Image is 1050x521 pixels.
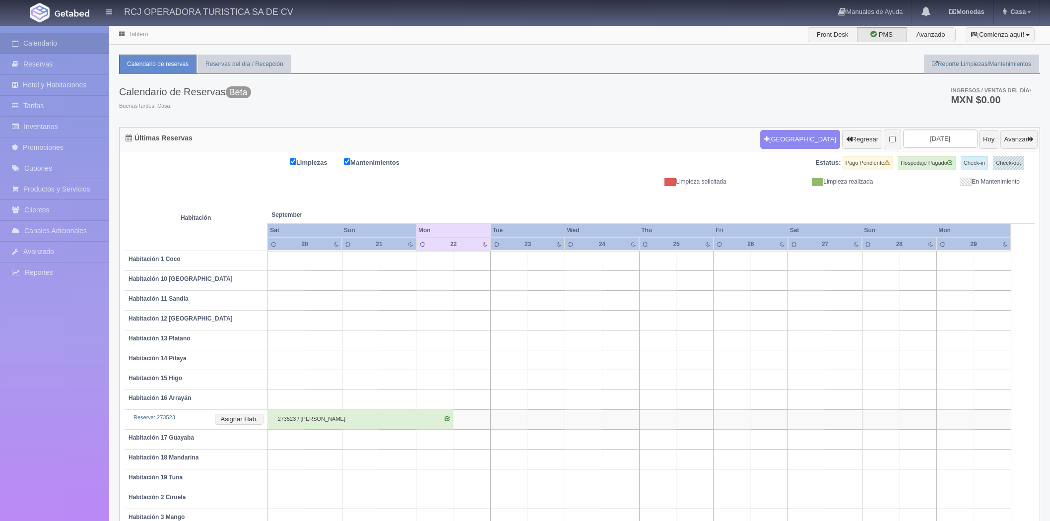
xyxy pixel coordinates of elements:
b: Habitación 15 Higo [129,375,182,382]
button: [GEOGRAPHIC_DATA] [760,130,840,149]
div: 28 [888,240,911,249]
label: Check-out [993,156,1024,170]
b: Habitación 3 Mango [129,514,185,521]
th: Tue [491,224,565,237]
b: Habitación 13 Platano [129,335,191,342]
div: 23 [516,240,539,249]
h3: Calendario de Reservas [119,86,251,97]
div: 26 [739,240,763,249]
img: Getabed [55,9,89,17]
div: 20 [293,240,317,249]
label: Avanzado [906,27,956,42]
div: 24 [591,240,614,249]
a: Calendario de reservas [119,55,197,74]
div: 25 [665,240,688,249]
span: September [271,211,412,219]
button: ¡Comienza aquí! [966,27,1035,42]
label: Pago Pendiente [843,156,893,170]
div: Limpieza solicitada [587,178,734,186]
b: Habitación 11 Sandia [129,295,189,302]
div: 27 [813,240,837,249]
b: Habitación 2 Ciruela [129,494,186,501]
button: Asignar Hab. [215,414,263,425]
th: Sun [862,224,936,237]
span: Beta [226,86,251,98]
a: Tablero [129,31,148,38]
input: Limpiezas [290,158,296,165]
h4: RCJ OPERADORA TURISTICA SA DE CV [124,5,293,17]
th: Thu [639,224,714,237]
th: Sat [267,224,342,237]
label: Mantenimientos [344,156,414,168]
h4: Últimas Reservas [126,134,193,142]
a: Reserva: 273523 [133,414,175,420]
label: Hospedaje Pagado [898,156,956,170]
th: Sun [342,224,416,237]
label: Estatus: [815,158,841,168]
label: Front Desk [808,27,857,42]
span: Casa [1008,8,1026,15]
label: Limpiezas [290,156,342,168]
div: 29 [962,240,985,249]
b: Habitación 16 Arrayán [129,394,191,401]
th: Mon [416,224,491,237]
th: Wed [565,224,639,237]
h3: MXN $0.00 [951,95,1031,105]
span: Buenas tardes, Casa. [119,102,251,110]
div: 21 [368,240,391,249]
b: Habitación 14 Pitaya [129,355,187,362]
b: Habitación 10 [GEOGRAPHIC_DATA] [129,275,233,282]
b: Habitación 1 Coco [129,256,181,262]
div: Limpieza realizada [734,178,881,186]
b: Habitación 12 [GEOGRAPHIC_DATA] [129,315,233,322]
div: 273523 / [PERSON_NAME] [267,409,453,429]
img: Getabed [30,3,50,22]
div: En Mantenimiento [880,178,1027,186]
b: Monedas [949,8,984,15]
button: Regresar [842,130,882,149]
label: Check-in [961,156,988,170]
button: Hoy [979,130,998,149]
th: Sat [788,224,862,237]
b: Habitación 17 Guayaba [129,434,194,441]
input: Mantenimientos [344,158,350,165]
strong: Habitación [181,215,211,222]
b: Habitación 19 Tuna [129,474,183,481]
a: Reservas del día / Recepción [197,55,291,74]
label: PMS [857,27,907,42]
a: Reporte Limpiezas/Mantenimientos [924,55,1039,74]
span: Ingresos / Ventas del día [951,87,1031,93]
th: Mon [936,224,1011,237]
button: Avanzar [1000,130,1038,149]
th: Fri [714,224,788,237]
b: Habitación 18 Mandarina [129,454,198,461]
div: 22 [442,240,465,249]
